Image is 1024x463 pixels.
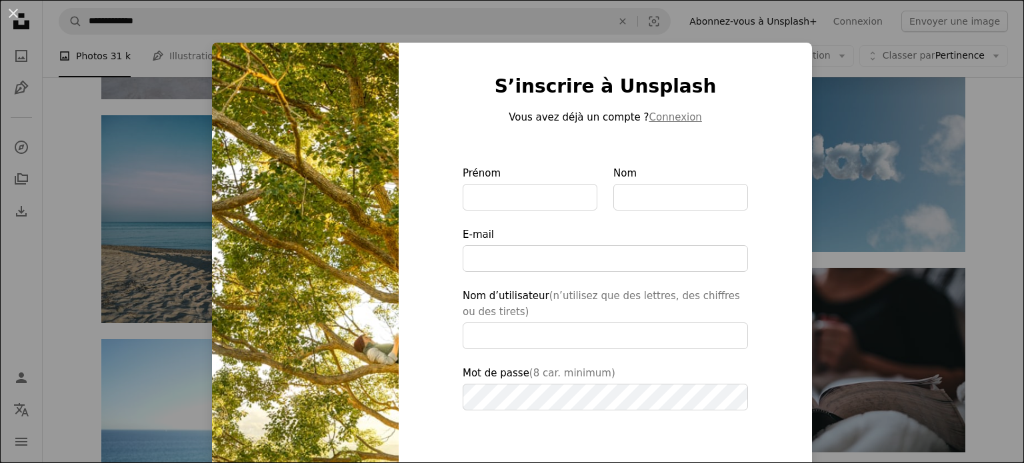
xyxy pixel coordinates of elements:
span: (8 car. minimum) [529,367,615,379]
p: Vous avez déjà un compte ? [463,109,748,125]
h1: S’inscrire à Unsplash [463,75,748,99]
input: Prénom [463,184,597,211]
label: Nom d’utilisateur [463,288,748,349]
label: Nom [613,165,748,211]
input: E-mail [463,245,748,272]
input: Nom [613,184,748,211]
input: Nom d’utilisateur(n’utilisez que des lettres, des chiffres ou des tirets) [463,322,748,349]
label: E-mail [463,227,748,272]
span: (n’utilisez que des lettres, des chiffres ou des tirets) [463,290,740,318]
label: Prénom [463,165,597,211]
button: Connexion [649,109,702,125]
input: Mot de passe(8 car. minimum) [463,384,748,410]
label: Mot de passe [463,365,748,410]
